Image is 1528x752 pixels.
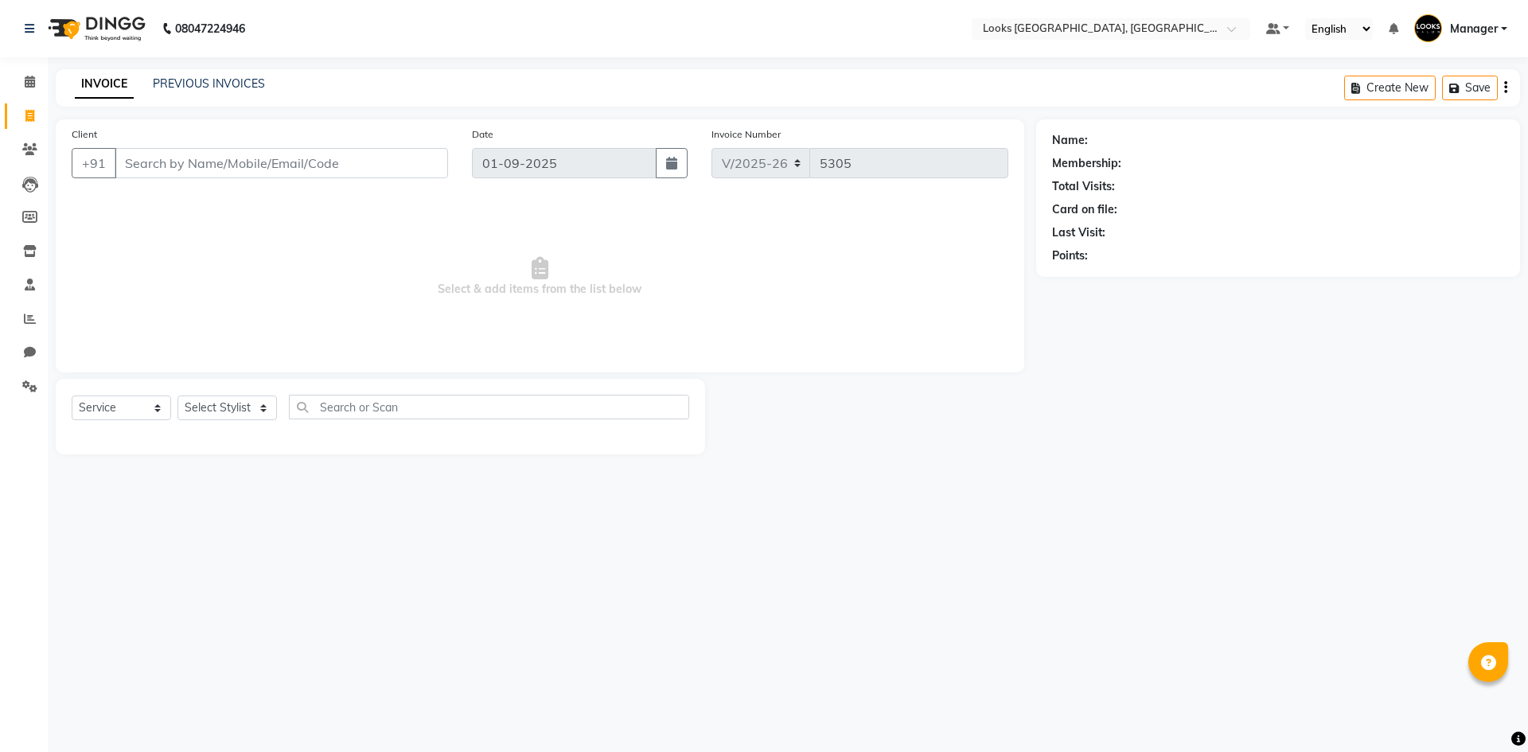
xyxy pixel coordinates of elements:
img: logo [41,6,150,51]
div: Last Visit: [1052,224,1105,241]
span: Manager [1450,21,1498,37]
button: Save [1442,76,1498,100]
a: INVOICE [75,70,134,99]
button: +91 [72,148,116,178]
span: Select & add items from the list below [72,197,1008,357]
input: Search or Scan [289,395,689,419]
label: Client [72,127,97,142]
a: PREVIOUS INVOICES [153,76,265,91]
img: Manager [1414,14,1442,42]
label: Date [472,127,493,142]
div: Card on file: [1052,201,1117,218]
div: Name: [1052,132,1088,149]
button: Create New [1344,76,1436,100]
div: Points: [1052,247,1088,264]
div: Total Visits: [1052,178,1115,195]
input: Search by Name/Mobile/Email/Code [115,148,448,178]
label: Invoice Number [711,127,781,142]
iframe: chat widget [1461,688,1512,736]
b: 08047224946 [175,6,245,51]
div: Membership: [1052,155,1121,172]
